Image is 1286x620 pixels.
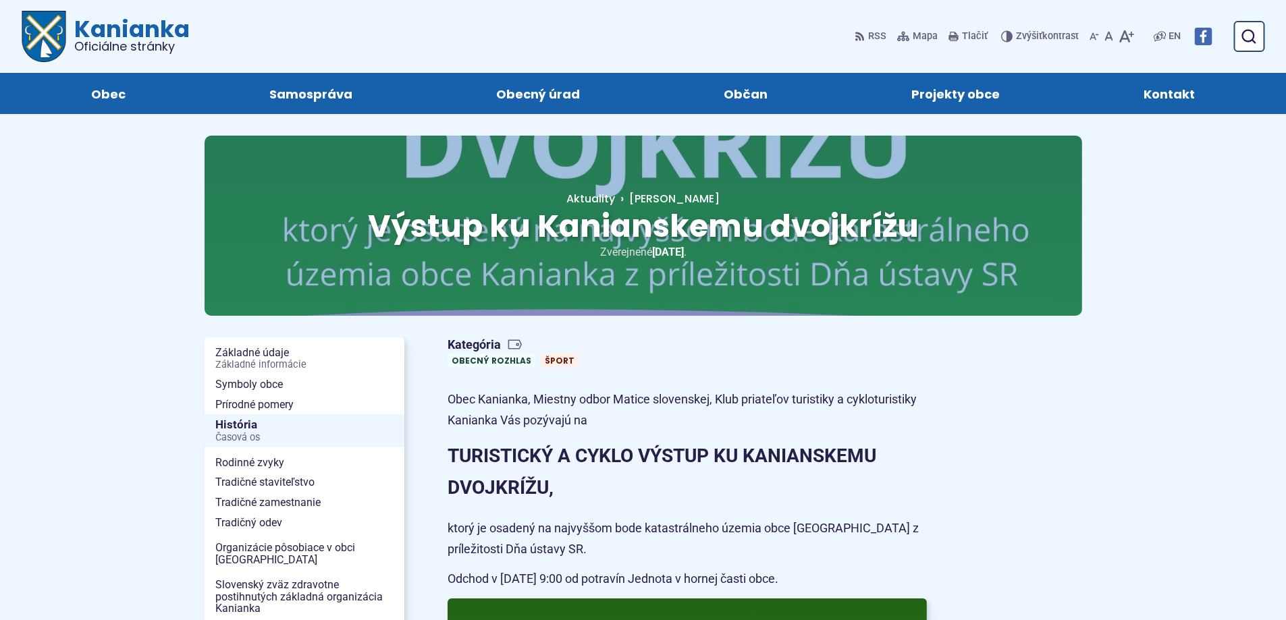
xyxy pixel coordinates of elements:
span: Tradičný odev [215,513,394,533]
a: RSS [855,22,889,51]
button: Zmenšiť veľkosť písma [1087,22,1102,51]
span: Organizácie pôsobiace v obci [GEOGRAPHIC_DATA] [215,538,394,569]
span: Tlačiť [962,31,988,43]
a: Symboly obce [205,374,404,395]
a: Tradičný odev [205,513,404,533]
p: ktorý je osadený na najvyššom bode katastrálneho územia obce [GEOGRAPHIC_DATA] z príležitosti Dňa... [448,518,927,559]
span: RSS [868,28,886,45]
span: Časová os [215,432,394,443]
span: Základné údaje [215,343,394,374]
a: [PERSON_NAME] [615,191,720,206]
span: [PERSON_NAME] [629,191,720,206]
a: Projekty obce [853,73,1059,114]
span: [DATE] [652,246,684,258]
button: Zvýšiťkontrast [1001,22,1081,51]
span: Kanianka [66,18,190,53]
span: Kategória [448,337,584,353]
a: Obec [32,73,184,114]
p: Odchod v [DATE] 9:00 od potravín Jednota v hornej časti obce. [448,569,927,590]
a: Rodinné zvyky [205,453,404,473]
span: Základné informácie [215,360,394,370]
span: Samospráva [269,73,352,114]
span: Mapa [913,28,938,45]
span: kontrast [1016,31,1079,43]
p: Obec Kanianka, Miestny odbor Matice slovenskej, Klub priateľov turistiky a cykloturistiky Kaniank... [448,389,927,430]
span: Zvýšiť [1016,30,1042,42]
a: Obecný rozhlas [448,354,535,368]
span: História [215,414,394,447]
a: EN [1166,28,1183,45]
a: Slovenský zväz zdravotne postihnutých základná organizácia Kanianka [205,575,404,619]
a: Kontakt [1086,73,1254,114]
img: Prejsť na Facebook stránku [1194,28,1212,45]
a: HistóriaČasová os [205,414,404,447]
button: Tlačiť [946,22,990,51]
a: Šport [541,354,579,368]
span: Projekty obce [911,73,1000,114]
p: Zverejnené . [248,243,1039,261]
span: Tradičné staviteľstvo [215,472,394,492]
button: Nastaviť pôvodnú veľkosť písma [1102,22,1116,51]
a: Tradičné staviteľstvo [205,472,404,492]
a: Občan [666,73,826,114]
span: Kontakt [1144,73,1195,114]
span: Symboly obce [215,374,394,395]
span: Oficiálne stránky [74,40,190,53]
a: Aktuality [566,191,615,206]
span: Prírodné pomery [215,395,394,415]
a: Základné údajeZákladné informácie [205,343,404,374]
span: Tradičné zamestnanie [215,492,394,513]
a: Samospráva [211,73,410,114]
span: Obecný úrad [496,73,580,114]
button: Zväčšiť veľkosť písma [1116,22,1137,51]
a: Tradičné zamestnanie [205,492,404,513]
strong: TURISTICKÝ A CYKLO VÝSTUP KU KANIANSKEMU DVOJKRÍŽU, [448,445,876,499]
span: Obec [91,73,126,114]
a: Prírodné pomery [205,395,404,415]
a: Obecný úrad [437,73,638,114]
span: Slovenský zväz zdravotne postihnutých základná organizácia Kanianka [215,575,394,619]
img: Prejsť na domovskú stránku [22,11,66,62]
span: EN [1169,28,1181,45]
span: Občan [724,73,768,114]
a: Logo Kanianka, prejsť na domovskú stránku. [22,11,190,62]
a: Organizácie pôsobiace v obci [GEOGRAPHIC_DATA] [205,538,404,569]
a: Mapa [894,22,940,51]
span: Výstup ku Kanianskemu dvojkrížu [368,204,919,248]
span: Rodinné zvyky [215,453,394,473]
